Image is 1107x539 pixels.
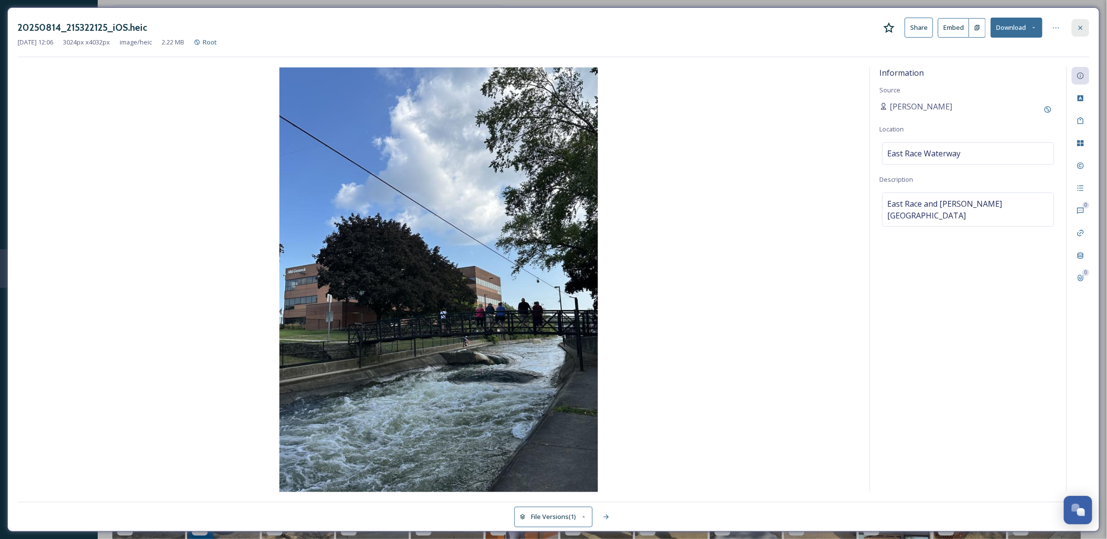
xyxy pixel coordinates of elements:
span: 3024 px x 4032 px [63,38,110,47]
span: [PERSON_NAME] [890,101,953,112]
button: Download [991,18,1043,38]
span: Information [880,67,924,78]
img: bcb75abd-ee18-40e2-9fa8-c9a7070b2db1.jpg [18,67,860,492]
span: 2.22 MB [162,38,184,47]
button: File Versions(1) [514,507,593,527]
span: Source [880,86,901,94]
span: East Race Waterway [888,148,961,159]
button: Open Chat [1064,496,1092,524]
span: image/heic [120,38,152,47]
span: Root [203,38,217,46]
span: [DATE] 12:06 [18,38,53,47]
div: 0 [1083,269,1089,276]
span: Location [880,125,904,133]
span: Description [880,175,914,184]
button: Embed [938,18,969,38]
h3: 20250814_215322125_iOS.heic [18,21,147,35]
button: Share [905,18,933,38]
div: 0 [1083,202,1089,209]
span: East Race and [PERSON_NAME][GEOGRAPHIC_DATA] [888,198,1049,221]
